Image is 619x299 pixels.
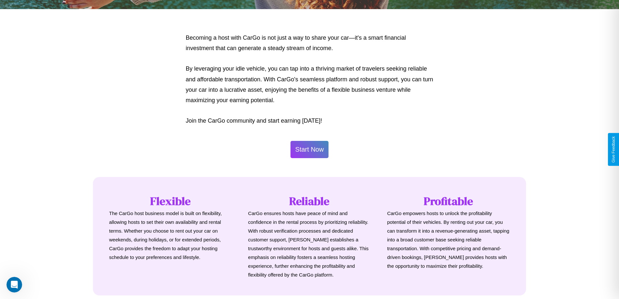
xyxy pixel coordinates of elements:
h1: Profitable [387,193,510,209]
p: The CarGo host business model is built on flexibility, allowing hosts to set their own availabili... [109,209,232,262]
p: Becoming a host with CarGo is not just a way to share your car—it's a smart financial investment ... [186,33,433,54]
p: CarGo ensures hosts have peace of mind and confidence in the rental process by prioritizing relia... [248,209,371,279]
button: Start Now [290,141,329,158]
div: Give Feedback [611,136,616,163]
h1: Flexible [109,193,232,209]
h1: Reliable [248,193,371,209]
p: CarGo empowers hosts to unlock the profitability potential of their vehicles. By renting out your... [387,209,510,270]
p: By leveraging your idle vehicle, you can tap into a thriving market of travelers seeking reliable... [186,63,433,106]
iframe: Intercom live chat [6,277,22,292]
p: Join the CarGo community and start earning [DATE]! [186,116,433,126]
